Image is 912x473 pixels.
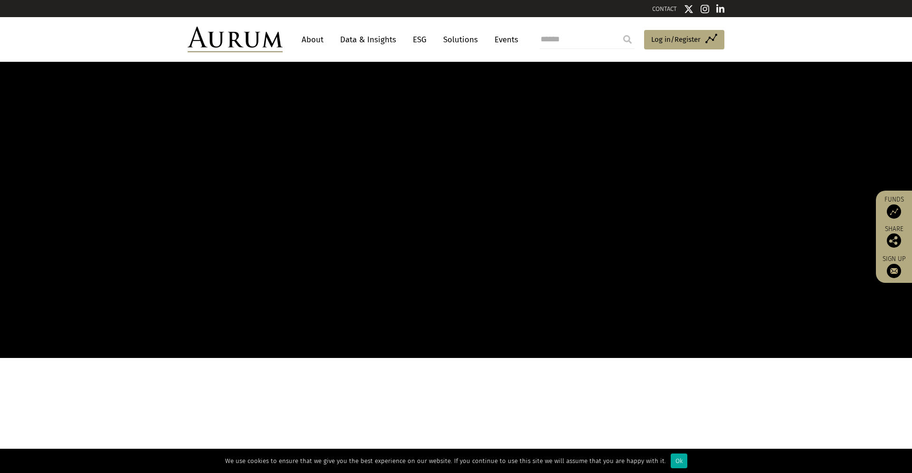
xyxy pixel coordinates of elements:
img: Twitter icon [684,4,693,14]
a: Solutions [438,31,483,48]
span: Log in/Register [651,34,701,45]
a: Log in/Register [644,30,724,50]
a: Events [490,31,518,48]
img: Aurum [188,27,283,52]
a: Funds [881,195,907,219]
a: About [297,31,328,48]
img: Sign up to our newsletter [887,264,901,278]
a: CONTACT [652,5,677,12]
input: Submit [618,30,637,49]
a: Data & Insights [335,31,401,48]
a: ESG [408,31,431,48]
img: Share this post [887,233,901,248]
img: Access Funds [887,204,901,219]
img: Instagram icon [701,4,709,14]
div: Share [881,226,907,248]
img: Linkedin icon [716,4,725,14]
a: Sign up [881,255,907,278]
div: Ok [671,454,687,468]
